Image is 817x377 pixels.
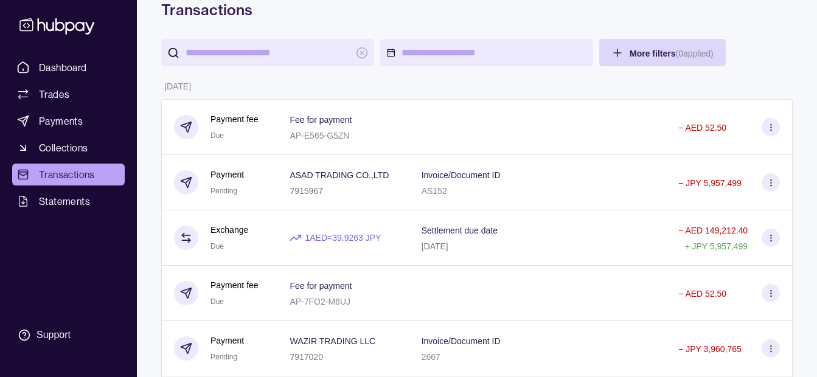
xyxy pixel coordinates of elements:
p: AS152 [422,186,447,196]
p: 1 AED = 39.9263 JPY [305,231,381,244]
p: − AED 52.50 [678,123,726,133]
p: Fee for payment [290,115,352,125]
span: More filters [630,49,714,58]
span: Collections [39,140,88,155]
p: + JPY 5,957,499 [684,241,748,251]
a: Dashboard [12,57,125,78]
p: AP-E565-G5ZN [290,131,349,140]
span: Trades [39,87,69,102]
span: Pending [210,353,237,361]
span: Statements [39,194,90,209]
p: Invoice/Document ID [422,170,501,180]
span: Dashboard [39,60,87,75]
p: 2667 [422,352,440,362]
button: More filters(0applied) [599,39,726,66]
span: Transactions [39,167,95,182]
a: Transactions [12,164,125,185]
span: Pending [210,187,237,195]
a: Collections [12,137,125,159]
p: − AED 149,212.40 [678,226,748,235]
p: [DATE] [422,241,448,251]
p: Payment [210,168,244,181]
span: Payments [39,114,83,128]
input: search [186,39,350,66]
p: Invoice/Document ID [422,336,501,346]
p: ( 0 applied) [675,49,713,58]
a: Payments [12,110,125,132]
p: − AED 52.50 [678,289,726,299]
p: WAZIR TRADING LLC [290,336,375,346]
p: Payment fee [210,112,259,126]
a: Trades [12,83,125,105]
p: − JPY 3,960,765 [678,344,742,354]
span: Due [210,131,224,140]
p: Payment [210,334,244,347]
p: Fee for payment [290,281,352,291]
p: 7917020 [290,352,323,362]
a: Statements [12,190,125,212]
a: Support [12,322,125,348]
p: [DATE] [164,81,191,91]
p: Exchange [210,223,248,237]
p: ASAD TRADING CO.,LTD [290,170,389,180]
div: Support [37,328,71,342]
p: − JPY 5,957,499 [678,178,742,188]
p: Settlement due date [422,226,498,235]
span: Due [210,297,224,306]
p: AP-7FO2-M6UJ [290,297,350,306]
p: 7915967 [290,186,323,196]
p: Payment fee [210,278,259,292]
span: Due [210,242,224,251]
